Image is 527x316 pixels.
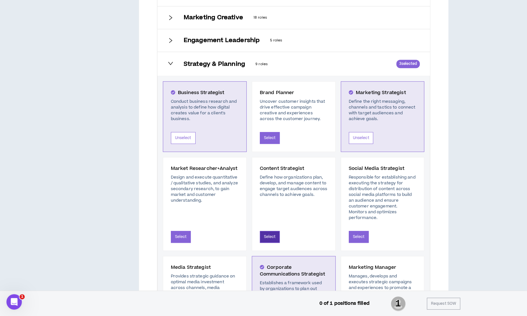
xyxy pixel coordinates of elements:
[260,280,328,309] p: Establishes a framework used by organizations to plan out communication with employees, customers...
[253,15,420,21] p: 18 roles
[391,296,406,312] span: 1
[171,174,239,203] p: Design and execute quantitative / qualitative studies, and analyze secondary research, to gain ma...
[260,99,328,122] p: Uncover customer insights that drive effective campaign creative and experiences across the custo...
[260,165,328,172] h6: Content Strategist
[260,231,280,243] button: Select
[168,60,173,66] span: right
[171,264,239,271] h6: Media Strategist
[184,61,245,68] h6: Strategy & Planning
[319,300,369,307] p: 0 of 1 positions filled
[270,38,419,43] p: 5 roles
[171,132,196,144] button: Unselect
[20,294,25,299] span: 1
[349,174,417,221] p: Responsible for establishing and executing the strategy for distribution of content across social...
[349,89,417,96] h6: Marketing Strategist
[171,99,239,122] p: Conduct business research and analysis to define how digital creates value for a client's business.
[349,273,417,308] p: Manages, develops and executes strategic campaigns and experiences to promote a brand, product, o...
[171,231,191,243] button: Select
[349,165,417,172] h6: Social Media Strategist
[349,132,373,144] button: Unselect
[171,89,239,96] h6: Business Strategist
[184,37,260,44] h6: Engagement Leadership
[6,294,22,310] iframe: Intercom live chat
[349,231,369,243] button: Select
[255,61,386,67] p: 9 roles
[168,38,173,43] span: right
[260,89,328,96] h6: Brand Planner
[168,15,173,21] span: right
[260,132,280,144] button: Select
[396,60,419,68] div: 3 selected
[349,99,417,122] p: Define the right messaging, channels and tactics to connect with target audiences and achieve goals.
[349,264,417,271] h6: Marketing Manager
[184,14,243,21] h6: Marketing Creative
[171,165,239,172] h6: Market Researcher+Analyst
[427,298,460,310] button: Request SOW
[260,174,328,198] p: Define how organizations plan, develop, and manage content to engage target audiences across chan...
[171,273,239,302] p: Provides strategic guidance on optimal media investment across channels, media propoerties and co...
[260,264,328,277] h6: Corporate Communications Strategist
